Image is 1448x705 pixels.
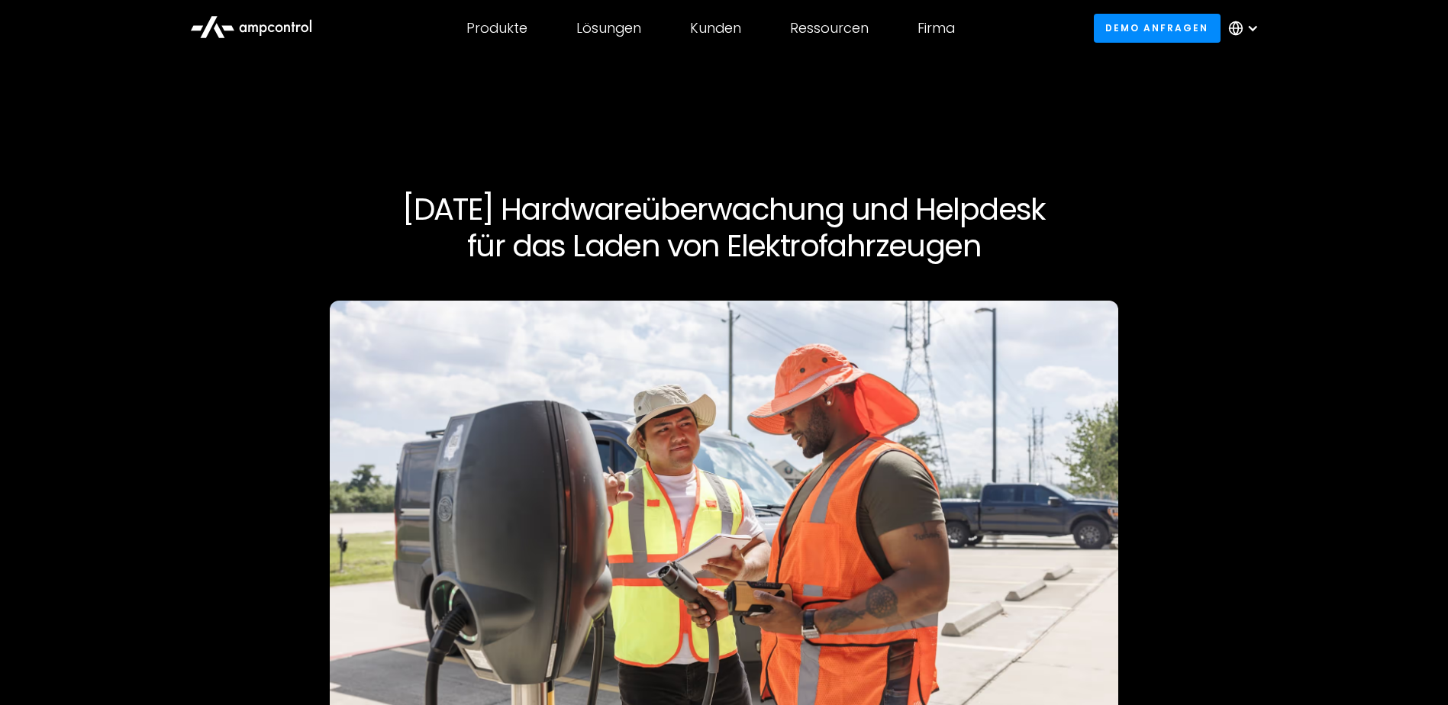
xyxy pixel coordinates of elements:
div: Ressourcen [790,20,869,37]
div: Produkte [466,20,527,37]
div: Kunden [690,20,741,37]
div: Lösungen [576,20,641,37]
div: Firma [917,20,955,37]
h1: [DATE] Hardwareüberwachung und Helpdesk für das Laden von Elektrofahrzeugen [260,191,1188,264]
a: Demo anfragen [1094,14,1221,42]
